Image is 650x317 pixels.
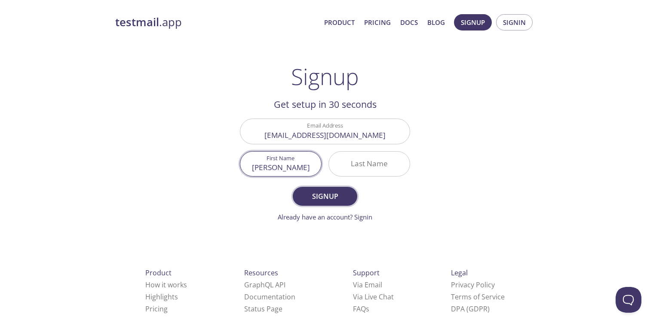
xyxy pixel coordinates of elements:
[353,292,394,302] a: Via Live Chat
[454,14,492,30] button: Signup
[496,14,533,30] button: Signin
[451,304,490,314] a: DPA (GDPR)
[366,304,369,314] span: s
[145,268,172,277] span: Product
[244,268,278,277] span: Resources
[240,97,410,112] h2: Get setup in 30 seconds
[244,292,295,302] a: Documentation
[616,287,641,313] iframe: Help Scout Beacon - Open
[461,17,485,28] span: Signup
[115,15,317,30] a: testmail.app
[427,17,445,28] a: Blog
[451,292,505,302] a: Terms of Service
[244,304,282,314] a: Status Page
[353,304,369,314] a: FAQ
[145,292,178,302] a: Highlights
[293,187,357,206] button: Signup
[145,280,187,290] a: How it works
[451,280,495,290] a: Privacy Policy
[324,17,355,28] a: Product
[302,190,348,202] span: Signup
[364,17,391,28] a: Pricing
[353,280,382,290] a: Via Email
[353,268,380,277] span: Support
[145,304,168,314] a: Pricing
[400,17,418,28] a: Docs
[503,17,526,28] span: Signin
[291,64,359,89] h1: Signup
[278,213,372,221] a: Already have an account? Signin
[244,280,285,290] a: GraphQL API
[115,15,159,30] strong: testmail
[451,268,468,277] span: Legal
